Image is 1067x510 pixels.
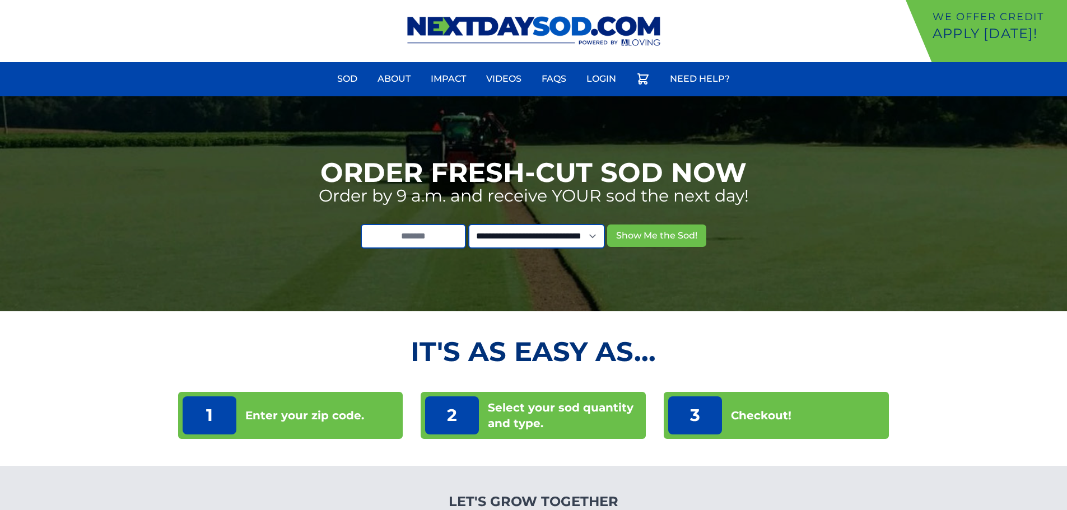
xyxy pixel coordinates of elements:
a: About [371,65,417,92]
p: Apply [DATE]! [933,25,1063,43]
p: Order by 9 a.m. and receive YOUR sod the next day! [319,186,749,206]
p: We offer Credit [933,9,1063,25]
a: Login [580,65,623,92]
a: Impact [424,65,473,92]
p: Checkout! [731,408,791,423]
a: Sod [330,65,364,92]
button: Show Me the Sod! [607,224,706,247]
a: Videos [479,65,528,92]
h2: It's as Easy As... [178,338,889,365]
p: 3 [668,396,722,434]
h1: Order Fresh-Cut Sod Now [320,159,747,186]
p: 2 [425,396,479,434]
p: Enter your zip code. [245,408,364,423]
p: 1 [183,396,236,434]
p: Select your sod quantity and type. [488,400,641,431]
a: FAQs [535,65,573,92]
a: Need Help? [663,65,737,92]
